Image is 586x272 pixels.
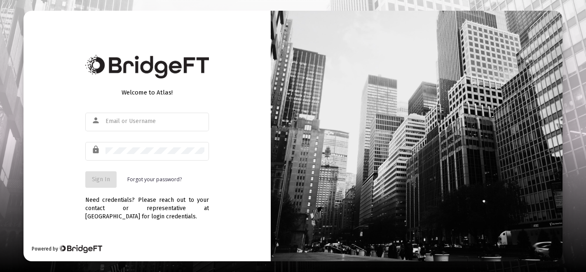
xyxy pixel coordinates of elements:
div: Powered by [32,245,102,253]
input: Email or Username [105,118,204,125]
mat-icon: lock [91,145,101,155]
img: Bridge Financial Technology Logo [85,55,209,78]
span: Sign In [92,176,110,183]
div: Need credentials? Please reach out to your contact or representative at [GEOGRAPHIC_DATA] for log... [85,188,209,221]
div: Welcome to Atlas! [85,88,209,97]
a: Forgot your password? [127,175,182,184]
mat-icon: person [91,116,101,125]
img: Bridge Financial Technology Logo [59,245,102,253]
button: Sign In [85,171,117,188]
